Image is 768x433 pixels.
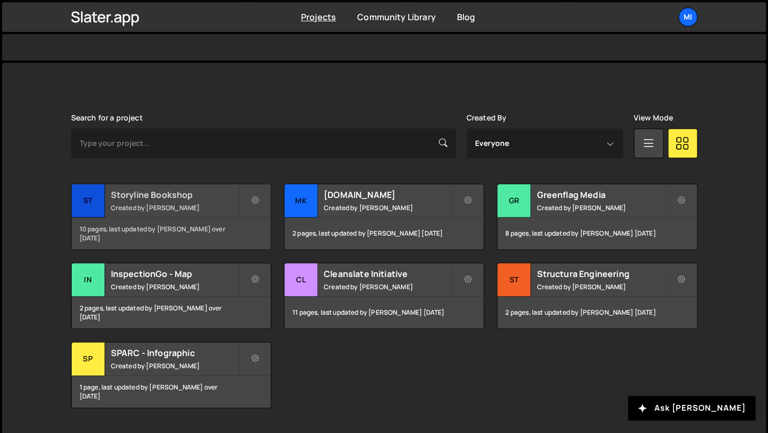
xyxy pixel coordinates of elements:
div: 2 pages, last updated by [PERSON_NAME] [DATE] [284,218,484,249]
h2: Structura Engineering [537,268,665,280]
div: Cl [284,263,318,297]
h2: Cleanslate Initiative [324,268,452,280]
div: 2 pages, last updated by [PERSON_NAME] [DATE] [497,297,696,328]
a: Mi [678,7,697,27]
a: Blog [457,11,476,23]
a: SP SPARC - Infographic Created by [PERSON_NAME] 1 page, last updated by [PERSON_NAME] over [DATE] [71,342,271,408]
a: Projects [301,11,336,23]
label: Search for a project [71,114,143,122]
div: 11 pages, last updated by [PERSON_NAME] [DATE] [284,297,484,328]
div: St [72,184,105,218]
div: SP [72,342,105,376]
div: 8 pages, last updated by [PERSON_NAME] [DATE] [497,218,696,249]
label: View Mode [634,114,673,122]
div: mk [284,184,318,218]
div: 1 page, last updated by [PERSON_NAME] over [DATE] [72,376,271,408]
small: Created by [PERSON_NAME] [111,282,239,291]
a: Cl Cleanslate Initiative Created by [PERSON_NAME] 11 pages, last updated by [PERSON_NAME] [DATE] [284,263,484,329]
div: 10 pages, last updated by [PERSON_NAME] over [DATE] [72,218,271,249]
a: Community Library [357,11,436,23]
div: Gr [497,184,531,218]
a: mk [DOMAIN_NAME] Created by [PERSON_NAME] 2 pages, last updated by [PERSON_NAME] [DATE] [284,184,484,250]
h2: Storyline Bookshop [111,189,239,201]
h2: InspectionGo - Map [111,268,239,280]
small: Created by [PERSON_NAME] [537,203,665,212]
input: Type your project... [71,128,456,158]
a: In InspectionGo - Map Created by [PERSON_NAME] 2 pages, last updated by [PERSON_NAME] over [DATE] [71,263,271,329]
h2: [DOMAIN_NAME] [324,189,452,201]
a: Gr Greenflag Media Created by [PERSON_NAME] 8 pages, last updated by [PERSON_NAME] [DATE] [497,184,697,250]
small: Created by [PERSON_NAME] [324,203,452,212]
small: Created by [PERSON_NAME] [537,282,665,291]
button: Ask [PERSON_NAME] [628,396,755,420]
small: Created by [PERSON_NAME] [111,361,239,370]
small: Created by [PERSON_NAME] [324,282,452,291]
div: 2 pages, last updated by [PERSON_NAME] over [DATE] [72,297,271,328]
h2: SPARC - Infographic [111,347,239,359]
a: St Structura Engineering Created by [PERSON_NAME] 2 pages, last updated by [PERSON_NAME] [DATE] [497,263,697,329]
h2: Greenflag Media [537,189,665,201]
div: In [72,263,105,297]
small: Created by [PERSON_NAME] [111,203,239,212]
label: Created By [467,114,507,122]
a: St Storyline Bookshop Created by [PERSON_NAME] 10 pages, last updated by [PERSON_NAME] over [DATE] [71,184,271,250]
div: St [497,263,531,297]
